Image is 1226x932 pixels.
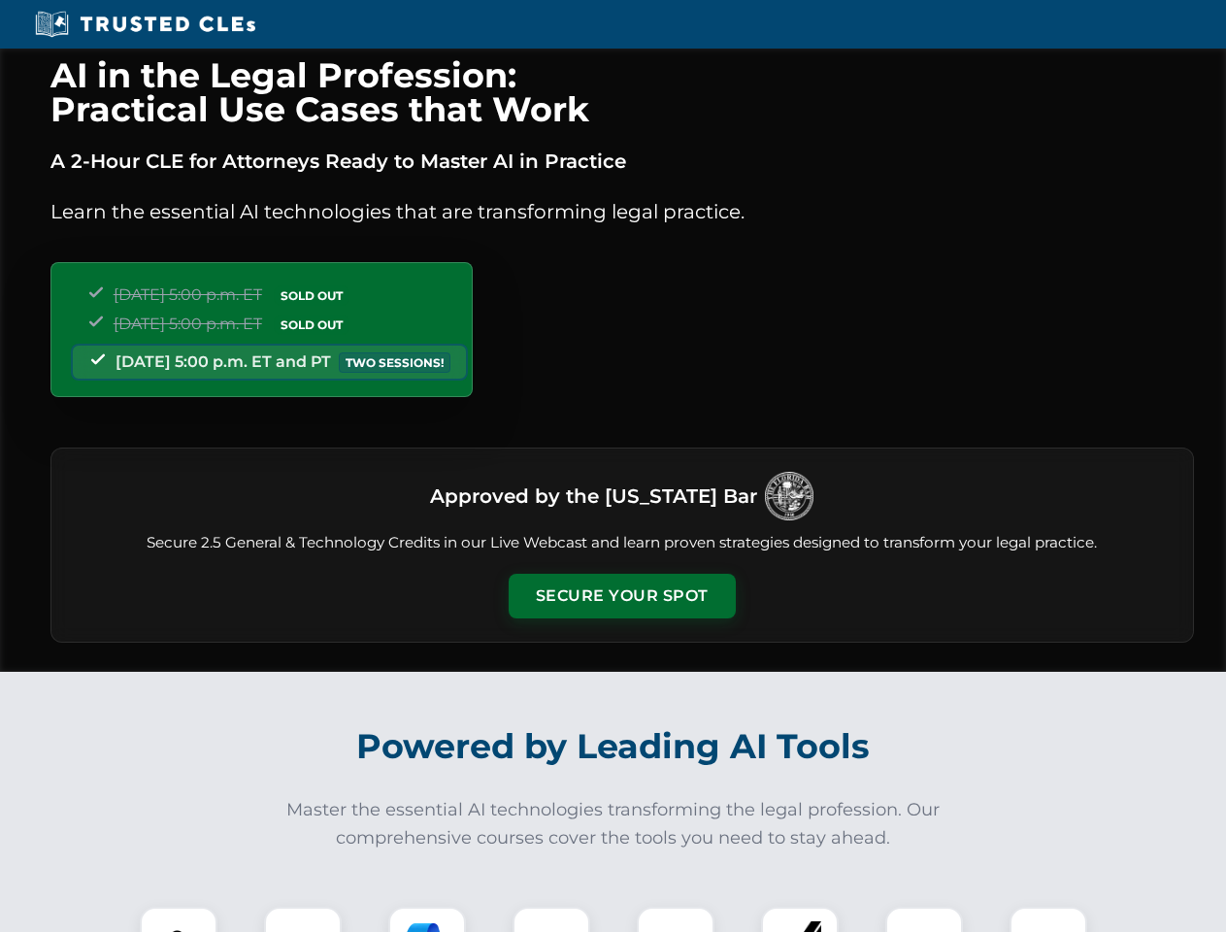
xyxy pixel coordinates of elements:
p: A 2-Hour CLE for Attorneys Ready to Master AI in Practice [50,146,1194,177]
p: Learn the essential AI technologies that are transforming legal practice. [50,196,1194,227]
img: Trusted CLEs [29,10,261,39]
span: [DATE] 5:00 p.m. ET [114,285,262,304]
p: Master the essential AI technologies transforming the legal profession. Our comprehensive courses... [274,796,953,852]
button: Secure Your Spot [509,574,736,618]
h2: Powered by Leading AI Tools [76,713,1151,781]
h1: AI in the Legal Profession: Practical Use Cases that Work [50,58,1194,126]
p: Secure 2.5 General & Technology Credits in our Live Webcast and learn proven strategies designed ... [75,532,1170,554]
span: SOLD OUT [274,285,349,306]
img: Logo [765,472,813,520]
span: [DATE] 5:00 p.m. ET [114,315,262,333]
span: SOLD OUT [274,315,349,335]
h3: Approved by the [US_STATE] Bar [430,479,757,514]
